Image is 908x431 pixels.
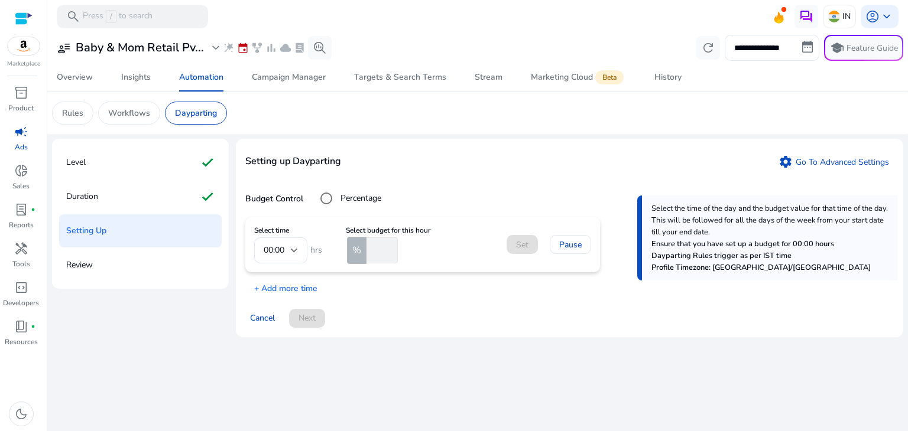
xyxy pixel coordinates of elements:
label: Percentage [338,192,381,204]
div: Targets & Search Terms [354,73,446,81]
p: Review [66,256,93,275]
button: refresh [696,36,720,60]
span: / [106,10,116,23]
p: IN [842,6,851,27]
span: Beta [595,70,624,84]
span: school [830,41,844,55]
span: cloud [280,42,291,54]
p: Press to search [83,10,153,23]
span: search [66,9,80,24]
button: Pause [550,235,591,254]
img: amazon.svg [8,37,40,55]
span: fiber_manual_record [31,324,35,329]
p: Dayparting [175,107,217,119]
p: Feature Guide [847,43,898,54]
p: Reports [9,220,34,230]
span: % [352,243,361,257]
span: bar_chart [265,42,277,54]
div: Stream [475,73,502,81]
p: Tools [12,259,30,269]
div: Overview [57,73,93,81]
span: donut_small [14,164,28,178]
b: Ensure that you have set up a budget for 00:00 hours [651,239,834,249]
button: schoolFeature Guide [824,35,903,61]
p: Ads [15,142,28,152]
span: handyman [14,241,28,256]
span: user_attributes [57,41,71,55]
div: Insights [121,73,151,81]
div: Automation [179,73,223,81]
p: Developers [3,298,39,308]
span: inventory_2 [14,86,28,100]
span: Cancel [250,312,275,324]
button: search_insights [308,36,332,60]
span: hrs [307,244,322,256]
p: Duration [66,187,98,206]
h3: Baby & Mom Retail Pv... [76,41,204,55]
span: event [237,42,249,54]
span: book_4 [14,319,28,334]
span: code_blocks [14,280,28,295]
div: Campaign Manager [252,73,326,81]
span: lab_profile [14,203,28,217]
b: Profile Timezone: [GEOGRAPHIC_DATA]/[GEOGRAPHIC_DATA] [651,262,871,273]
p: Level [66,153,86,172]
span: expand_more [209,41,223,55]
h6: Select budget for this hour [346,226,430,234]
p: + Add more time [245,276,317,295]
div: Select the time of the day and the budget value for that time of the day. This will be followed f... [637,195,897,280]
span: Setting up Dayparting [245,154,341,168]
p: Marketplace [7,60,40,68]
p: Rules [62,107,83,119]
img: in.svg [828,11,840,22]
span: campaign [14,125,28,139]
h6: Select time [254,226,322,234]
span: family_history [251,42,263,54]
span: wand_stars [223,42,235,54]
a: Go To Advanced Settings [774,152,894,171]
b: Dayparting Rules trigger as per IST time [651,250,792,261]
button: Cancel [245,309,280,328]
b: Budget Control [245,193,303,204]
div: History [654,73,682,81]
span: fiber_manual_record [31,207,35,212]
span: dark_mode [14,407,28,421]
span: search_insights [313,41,327,55]
mat-icon: check [200,153,215,172]
p: Resources [5,337,38,347]
span: account_circle [865,9,880,24]
p: Sales [12,181,30,191]
mat-radio-group: budget control [306,187,381,210]
span: refresh [701,41,715,55]
span: Pause [559,239,582,251]
mat-icon: settings [779,155,793,169]
mat-icon: check [200,187,215,206]
span: keyboard_arrow_down [880,9,894,24]
p: Product [8,103,34,113]
p: Setting Up [66,221,106,240]
div: Marketing Cloud [531,73,626,82]
p: Workflows [108,107,150,119]
span: lab_profile [294,42,306,54]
